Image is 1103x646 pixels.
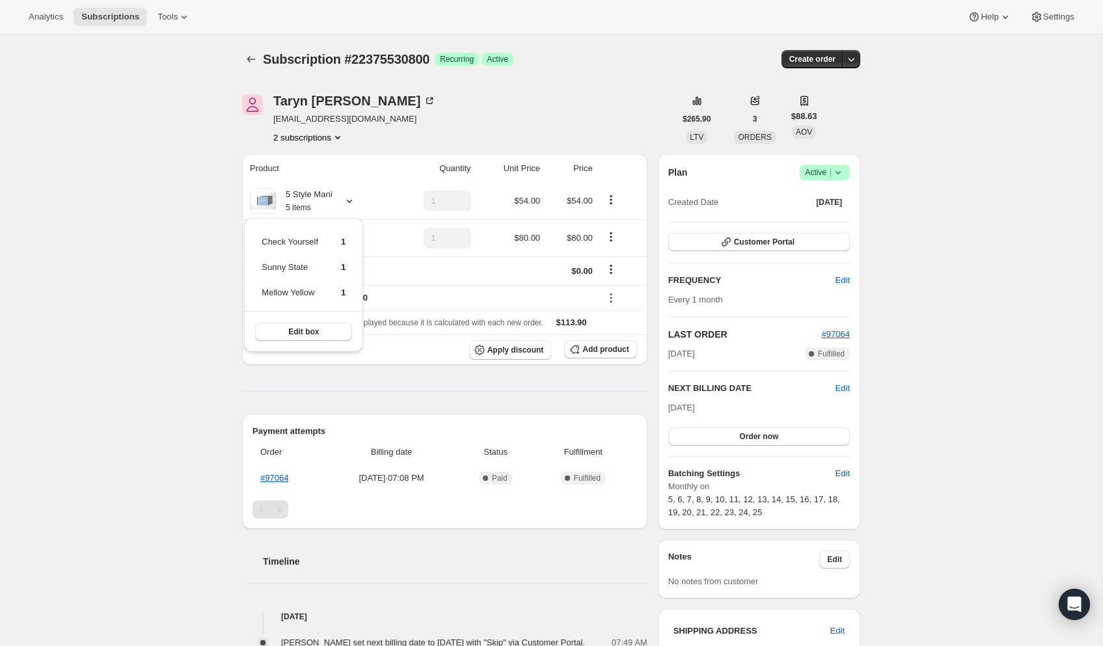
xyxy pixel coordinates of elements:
[341,262,346,272] span: 1
[836,274,850,287] span: Edit
[960,8,1019,26] button: Help
[668,196,718,209] span: Created Date
[250,318,543,327] span: Sales tax (if applicable) is not displayed because it is calculated with each new order.
[601,193,621,207] button: Product actions
[753,114,757,124] span: 3
[157,12,178,22] span: Tools
[242,94,263,115] span: Taryn Bergman
[261,286,319,310] td: Mellow Yellow
[242,50,260,68] button: Subscriptions
[808,193,850,211] button: [DATE]
[260,473,288,483] a: #97064
[582,344,629,355] span: Add product
[341,237,346,247] span: 1
[273,113,436,126] span: [EMAIL_ADDRESS][DOMAIN_NAME]
[329,446,454,459] span: Billing date
[690,133,703,142] span: LTV
[822,328,850,341] button: #97064
[668,427,850,446] button: Order now
[567,233,593,243] span: $80.00
[827,554,842,565] span: Edit
[273,94,436,107] div: Taryn [PERSON_NAME]
[261,260,319,284] td: Sunny State
[674,625,830,638] h3: SHIPPING ADDRESS
[830,625,845,638] span: Edit
[675,110,718,128] button: $265.90
[796,128,812,137] span: AOV
[514,233,540,243] span: $80.00
[276,188,333,214] div: 5 Style Mani
[668,233,850,251] button: Customer Portal
[252,425,637,438] h2: Payment attempts
[668,382,836,395] h2: NEXT BILLING DATE
[823,621,852,641] button: Edit
[567,196,593,206] span: $54.00
[836,467,850,480] span: Edit
[242,610,647,623] h4: [DATE]
[668,166,688,179] h2: Plan
[822,329,850,339] a: #97064
[574,473,601,483] span: Fulfilled
[74,8,147,26] button: Subscriptions
[388,154,474,183] th: Quantity
[668,494,840,517] span: 5, 6, 7, 8, 9, 10, 11, 12, 13, 14, 15, 16, 17, 18, 19, 20, 21, 22, 23, 24, 25
[745,110,765,128] button: 3
[818,349,845,359] span: Fulfilled
[329,472,454,485] span: [DATE] · 07:08 PM
[263,555,647,568] h2: Timeline
[487,345,544,355] span: Apply discount
[250,291,593,304] div: box-discount-MEHFIL
[273,131,344,144] button: Product actions
[440,54,474,64] span: Recurring
[683,114,711,124] span: $265.90
[1022,8,1082,26] button: Settings
[544,154,597,183] th: Price
[734,237,795,247] span: Customer Portal
[668,295,723,304] span: Every 1 month
[836,382,850,395] button: Edit
[255,323,352,341] button: Edit box
[1059,589,1090,620] div: Open Intercom Messenger
[242,154,388,183] th: Product
[556,317,587,327] span: $113.90
[668,576,759,586] span: No notes from customer
[514,196,540,206] span: $54.00
[462,446,530,459] span: Status
[341,288,346,297] span: 1
[21,8,71,26] button: Analytics
[819,550,850,569] button: Edit
[782,50,843,68] button: Create order
[668,480,850,493] span: Monthly on
[830,167,832,178] span: |
[469,340,552,360] button: Apply discount
[668,328,822,341] h2: LAST ORDER
[1043,12,1074,22] span: Settings
[564,340,636,358] button: Add product
[668,403,695,412] span: [DATE]
[668,347,695,360] span: [DATE]
[739,431,778,442] span: Order now
[252,438,325,466] th: Order
[668,550,820,569] h3: Notes
[789,54,836,64] span: Create order
[288,327,319,337] span: Edit box
[981,12,998,22] span: Help
[150,8,198,26] button: Tools
[538,446,629,459] span: Fulfillment
[29,12,63,22] span: Analytics
[492,473,508,483] span: Paid
[791,110,817,123] span: $88.63
[261,235,319,259] td: Check Yourself
[286,203,311,212] small: 5 items
[571,266,593,276] span: $0.00
[805,166,845,179] span: Active
[668,467,836,480] h6: Batching Settings
[668,274,836,287] h2: FREQUENCY
[475,154,545,183] th: Unit Price
[601,230,621,244] button: Product actions
[816,197,842,208] span: [DATE]
[828,270,858,291] button: Edit
[487,54,508,64] span: Active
